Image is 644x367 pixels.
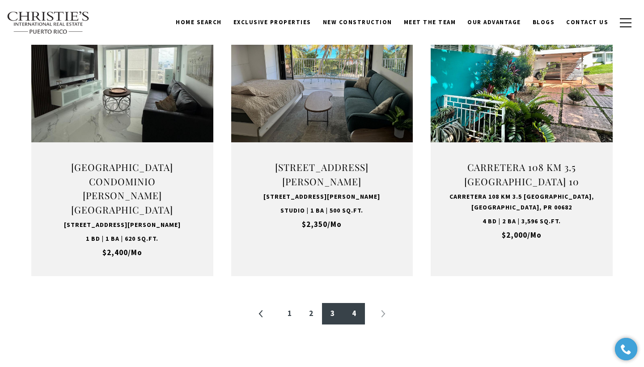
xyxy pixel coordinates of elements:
span: New Construction [323,18,392,26]
img: Christie's International Real Estate text transparent background [7,11,90,34]
a: Meet the Team [398,14,462,31]
span: Our Advantage [467,18,521,26]
a: 4 [343,303,365,324]
a: « [250,303,272,324]
a: New Construction [317,14,398,31]
span: Exclusive Properties [233,18,311,26]
a: 2 [301,303,322,324]
a: Blogs [527,14,561,31]
a: Exclusive Properties [228,14,317,31]
a: 3 [322,303,343,324]
a: Home Search [170,14,228,31]
li: Previous page [250,303,272,324]
a: 1 [279,303,301,324]
span: Blogs [533,18,555,26]
a: Our Advantage [462,14,527,31]
span: Contact Us [566,18,608,26]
